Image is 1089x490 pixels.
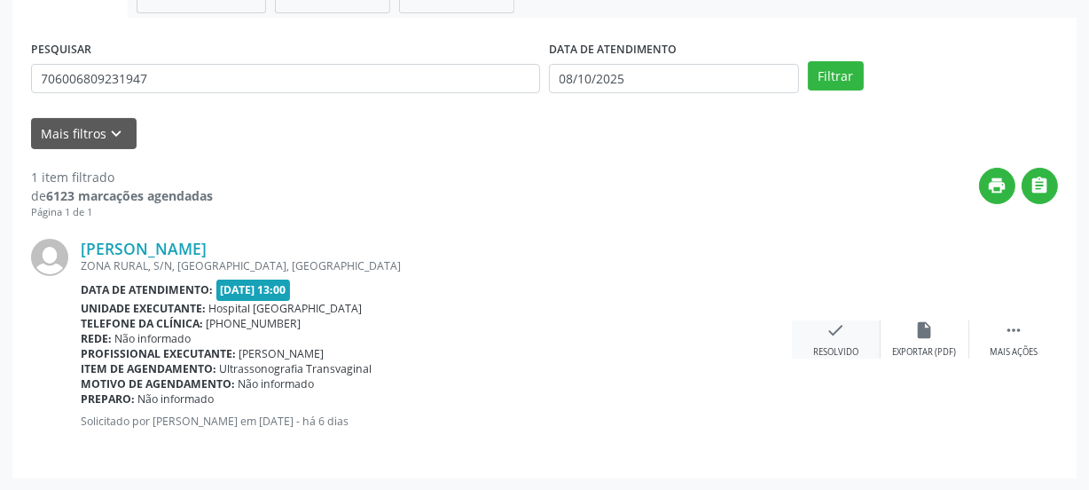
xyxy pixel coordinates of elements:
p: Solicitado por [PERSON_NAME] em [DATE] - há 6 dias [81,414,792,429]
i:  [1030,176,1050,195]
div: Resolvido [813,346,858,359]
i:  [1004,320,1023,340]
span: [PHONE_NUMBER] [207,316,302,331]
div: 1 item filtrado [31,168,213,186]
input: Nome, CNS [31,64,540,94]
i: keyboard_arrow_down [107,124,127,144]
b: Preparo: [81,391,135,407]
label: PESQUISAR [31,36,91,64]
div: Mais ações [990,346,1038,359]
input: Selecione um intervalo [549,64,799,94]
label: DATA DE ATENDIMENTO [549,36,677,64]
span: Não informado [138,391,215,407]
img: img [31,239,68,276]
button: Filtrar [808,61,864,91]
i: print [988,176,1007,195]
b: Rede: [81,331,112,346]
span: [PERSON_NAME] [239,346,325,361]
b: Data de atendimento: [81,282,213,297]
span: Ultrassonografia Transvaginal [220,361,372,376]
a: [PERSON_NAME] [81,239,207,258]
i: insert_drive_file [915,320,935,340]
b: Profissional executante: [81,346,236,361]
b: Motivo de agendamento: [81,376,235,391]
div: de [31,186,213,205]
span: Não informado [239,376,315,391]
span: Hospital [GEOGRAPHIC_DATA] [209,301,363,316]
span: Não informado [115,331,192,346]
strong: 6123 marcações agendadas [46,187,213,204]
i: check [827,320,846,340]
button: Mais filtroskeyboard_arrow_down [31,118,137,149]
b: Item de agendamento: [81,361,216,376]
div: Página 1 de 1 [31,205,213,220]
b: Unidade executante: [81,301,206,316]
button: print [979,168,1015,204]
div: ZONA RURAL, S/N, [GEOGRAPHIC_DATA], [GEOGRAPHIC_DATA] [81,258,792,273]
div: Exportar (PDF) [893,346,957,359]
b: Telefone da clínica: [81,316,203,331]
span: [DATE] 13:00 [216,280,291,300]
button:  [1022,168,1058,204]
